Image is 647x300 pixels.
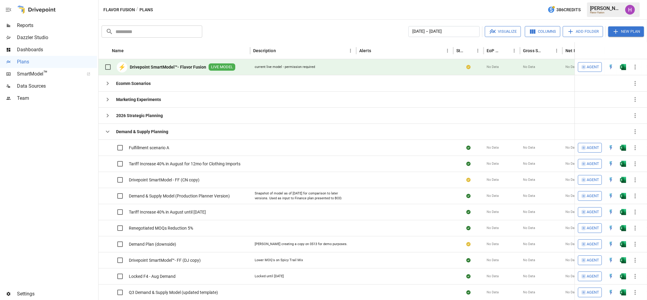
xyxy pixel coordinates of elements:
[608,26,644,37] button: New Plan
[608,273,614,279] div: Open in Quick Edit
[620,241,626,247] div: Open in Excel
[487,161,499,166] span: No Data
[129,257,201,263] span: Drivepoint SmartModel™- FF (DJ copy)
[523,48,543,53] div: Gross Sales
[565,194,578,198] span: No Data
[116,129,168,135] b: Demand & Supply Planning
[620,193,626,199] img: excel-icon.76473adf.svg
[608,225,614,231] img: quick-edit-flash.b8aec18c.svg
[112,48,124,53] div: Name
[487,48,501,53] div: EoP Cash
[556,6,581,14] span: 386 Credits
[487,242,499,247] span: No Data
[620,225,626,231] img: excel-icon.76473adf.svg
[253,48,276,53] div: Description
[129,177,199,183] span: Drivepoint SmartModel - FF (CN copy)
[103,6,135,14] button: Flavor Fusion
[620,161,626,167] div: Open in Excel
[485,26,521,37] button: Visualize
[523,145,535,150] span: No Data
[17,83,97,90] span: Data Sources
[578,62,602,72] button: Agent
[620,177,626,183] div: Open in Excel
[608,193,614,199] img: quick-edit-flash.b8aec18c.svg
[608,225,614,231] div: Open in Quick Edit
[608,273,614,279] img: quick-edit-flash.b8aec18c.svg
[608,193,614,199] div: Open in Quick Edit
[17,290,97,298] span: Settings
[17,58,97,66] span: Plans
[578,191,602,201] button: Agent
[625,5,635,15] img: Harry Antonio
[565,274,578,279] span: No Data
[565,290,578,295] span: No Data
[129,225,193,231] span: Renegotiated MOQs Reduction 5%
[466,225,471,231] div: Sync complete
[255,258,303,263] div: Lower MOQ's on Spicy Trail Mix
[578,271,602,281] button: Agent
[443,46,452,55] button: Alerts column menu
[501,46,510,55] button: Sort
[487,194,499,198] span: No Data
[620,145,626,151] img: excel-icon.76473adf.svg
[620,177,626,183] img: excel-icon.76473adf.svg
[608,257,614,263] img: quick-edit-flash.b8aec18c.svg
[487,290,499,295] span: No Data
[608,161,614,167] img: quick-edit-flash.b8aec18c.svg
[552,46,561,55] button: Gross Sales column menu
[633,46,641,55] button: Sort
[129,273,176,279] span: Locked F4 - Aug Demand
[466,209,471,215] div: Sync complete
[608,177,614,183] img: quick-edit-flash.b8aec18c.svg
[544,46,552,55] button: Sort
[17,95,97,102] span: Team
[587,225,599,232] span: Agent
[346,46,355,55] button: Description column menu
[620,289,626,295] img: excel-icon.76473adf.svg
[17,46,97,53] span: Dashboards
[129,289,218,295] span: Q3 Demand & Supply Model (updated template)
[608,145,614,151] div: Open in Quick Edit
[466,193,471,199] div: Sync complete
[620,257,626,263] img: excel-icon.76473adf.svg
[565,161,578,166] span: No Data
[578,288,602,297] button: Agent
[578,255,602,265] button: Agent
[565,145,578,150] span: No Data
[117,62,127,72] div: ⚡
[277,46,285,55] button: Sort
[565,65,578,69] span: No Data
[523,65,535,69] span: No Data
[587,64,599,71] span: Agent
[487,177,499,182] span: No Data
[510,46,518,55] button: EoP Cash column menu
[130,64,206,70] b: Drivepoint SmartModel™- Flavor Fusion
[620,161,626,167] img: excel-icon.76473adf.svg
[136,6,138,14] div: /
[590,11,622,14] div: Flavor Fusion
[523,194,535,198] span: No Data
[487,65,499,69] span: No Data
[608,241,614,247] div: Open in Quick Edit
[523,226,535,231] span: No Data
[523,210,535,214] span: No Data
[565,242,578,247] span: No Data
[620,225,626,231] div: Open in Excel
[124,46,133,55] button: Sort
[608,64,614,70] div: Open in Quick Edit
[620,193,626,199] div: Open in Excel
[129,145,169,151] span: Fulfillment scenario A
[487,210,499,214] span: No Data
[255,274,284,279] div: Locked until [DATE]
[620,241,626,247] img: excel-icon.76473adf.svg
[608,209,614,215] div: Open in Quick Edit
[466,241,471,247] div: Your plan has changes in Excel that are not reflected in the Drivepoint Data Warehouse, select "S...
[565,258,578,263] span: No Data
[487,226,499,231] span: No Data
[255,191,352,201] div: Snapshot of model as of [DATE] for comparison to later versions. Used as input to Finance plan pr...
[487,258,499,263] span: No Data
[608,64,614,70] img: quick-edit-flash.b8aec18c.svg
[474,46,482,55] button: Status column menu
[129,193,230,199] span: Demand & Supply Model (Production Planner Version)
[209,64,235,70] span: LIVE MODEL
